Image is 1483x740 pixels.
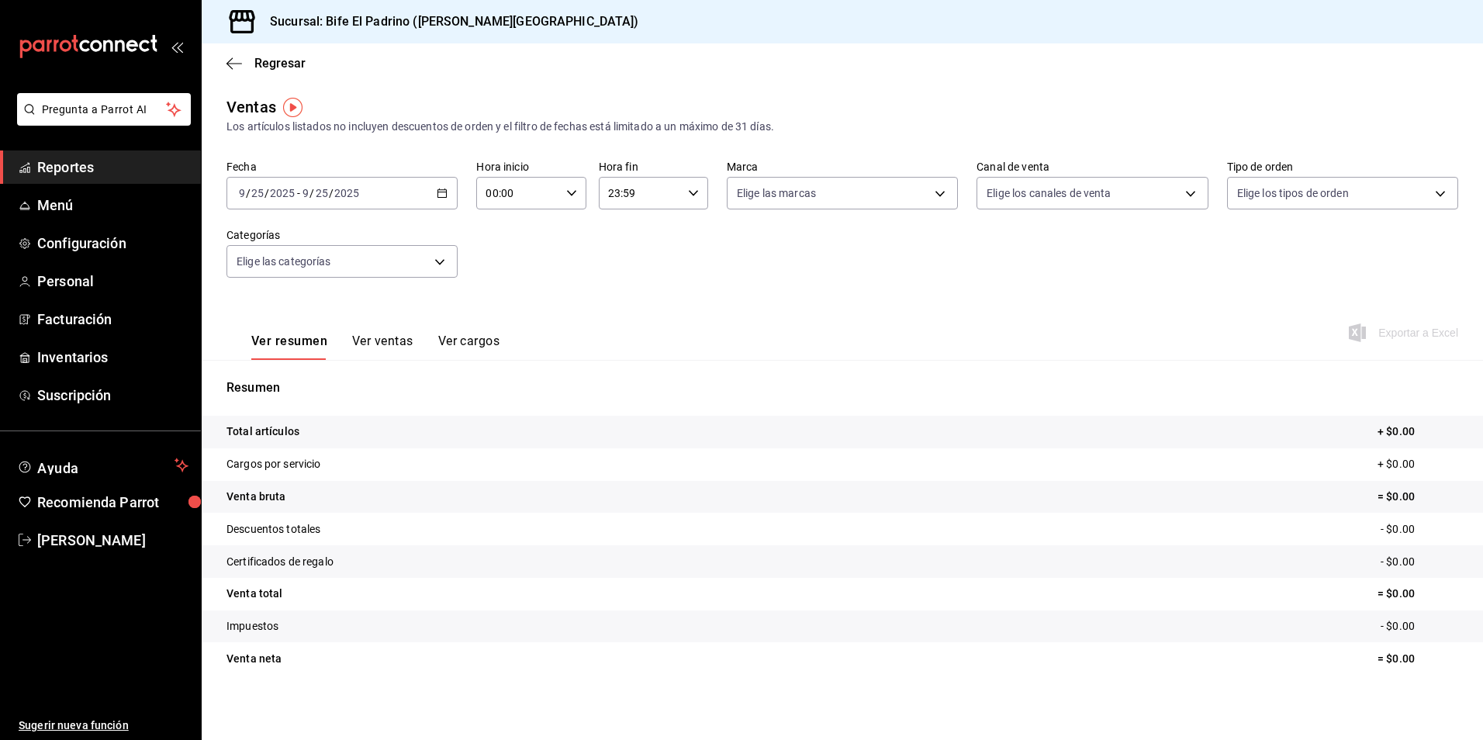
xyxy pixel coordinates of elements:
span: / [264,187,269,199]
span: Recomienda Parrot [37,492,188,513]
a: Pregunta a Parrot AI [11,112,191,129]
span: Regresar [254,56,306,71]
p: = $0.00 [1378,586,1458,602]
img: Tooltip marker [283,98,302,117]
span: / [309,187,314,199]
span: Personal [37,271,188,292]
p: Venta bruta [226,489,285,505]
p: = $0.00 [1378,489,1458,505]
label: Tipo de orden [1227,161,1458,172]
button: open_drawer_menu [171,40,183,53]
div: navigation tabs [251,334,500,360]
span: Menú [37,195,188,216]
p: Venta total [226,586,282,602]
p: - $0.00 [1381,618,1458,635]
button: Regresar [226,56,306,71]
p: - $0.00 [1381,521,1458,538]
span: / [246,187,251,199]
span: [PERSON_NAME] [37,530,188,551]
span: Ayuda [37,456,168,475]
span: Sugerir nueva función [19,718,188,734]
p: Venta neta [226,651,282,667]
input: -- [302,187,309,199]
p: + $0.00 [1378,456,1458,472]
label: Canal de venta [977,161,1208,172]
span: Elige las categorías [237,254,331,269]
p: Total artículos [226,424,299,440]
label: Categorías [226,230,458,240]
div: Ventas [226,95,276,119]
span: Reportes [37,157,188,178]
span: Pregunta a Parrot AI [42,102,167,118]
input: ---- [269,187,296,199]
p: Impuestos [226,618,278,635]
span: Suscripción [37,385,188,406]
p: Certificados de regalo [226,554,334,570]
button: Ver resumen [251,334,327,360]
input: -- [238,187,246,199]
label: Hora inicio [476,161,586,172]
span: Facturación [37,309,188,330]
span: Elige los canales de venta [987,185,1111,201]
p: Descuentos totales [226,521,320,538]
button: Pregunta a Parrot AI [17,93,191,126]
span: Elige los tipos de orden [1237,185,1349,201]
span: Inventarios [37,347,188,368]
p: Cargos por servicio [226,456,321,472]
span: - [297,187,300,199]
input: -- [315,187,329,199]
p: + $0.00 [1378,424,1458,440]
div: Los artículos listados no incluyen descuentos de orden y el filtro de fechas está limitado a un m... [226,119,1458,135]
span: Configuración [37,233,188,254]
button: Ver ventas [352,334,413,360]
input: -- [251,187,264,199]
input: ---- [334,187,360,199]
button: Ver cargos [438,334,500,360]
span: / [329,187,334,199]
label: Hora fin [599,161,708,172]
p: Resumen [226,379,1458,397]
label: Marca [727,161,958,172]
p: = $0.00 [1378,651,1458,667]
p: - $0.00 [1381,554,1458,570]
label: Fecha [226,161,458,172]
h3: Sucursal: Bife El Padrino ([PERSON_NAME][GEOGRAPHIC_DATA]) [258,12,639,31]
span: Elige las marcas [737,185,816,201]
